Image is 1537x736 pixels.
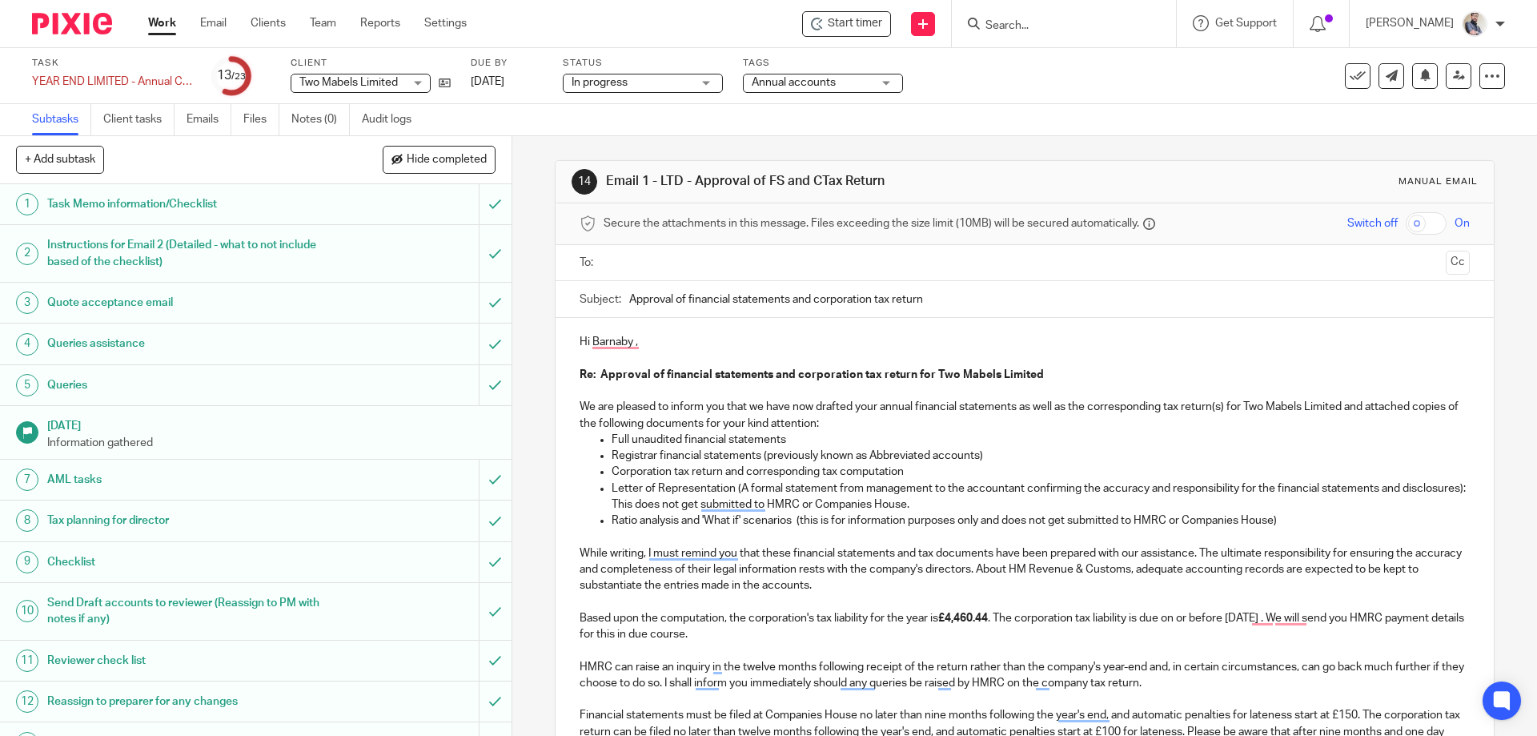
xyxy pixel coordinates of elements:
[16,146,104,173] button: + Add subtask
[299,77,398,88] span: Two Mabels Limited
[16,690,38,713] div: 12
[243,104,279,135] a: Files
[383,146,496,173] button: Hide completed
[612,464,1469,480] p: Corporation tax return and corresponding tax computation
[612,448,1469,464] p: Registrar financial statements (previously known as Abbreviated accounts)
[612,481,1469,513] p: Letter of Representation (A formal statement from management to the accountant confirming the acc...
[32,57,192,70] label: Task
[16,650,38,672] div: 11
[32,13,112,34] img: Pixie
[148,15,176,31] a: Work
[16,193,38,215] div: 1
[1462,11,1487,37] img: Pixie%2002.jpg
[103,104,175,135] a: Client tasks
[580,659,1469,692] p: HMRC can raise an inquiry in the twelve months following receipt of the return rather than the co...
[47,192,324,216] h1: Task Memo information/Checklist
[612,513,1469,529] p: Ratio analysis and 'What if' scenarios (this is for information purposes only and does not get su...
[752,77,836,88] span: Annual accounts
[16,333,38,356] div: 4
[360,15,400,31] a: Reports
[572,77,628,88] span: In progress
[47,591,324,632] h1: Send Draft accounts to reviewer (Reassign to PM with notes if any)
[47,435,496,451] p: Information gathered
[47,649,324,673] h1: Reviewer check list
[47,468,324,492] h1: AML tasks
[47,414,496,434] h1: [DATE]
[580,610,1469,643] p: Based upon the computation, the corporation's tax liability for the year is . The corporation tax...
[984,19,1128,34] input: Search
[580,334,1469,350] p: Hi Barnaby ,
[16,243,38,265] div: 2
[612,432,1469,448] p: Full unaudited financial statements
[743,57,903,70] label: Tags
[47,233,324,274] h1: Instructions for Email 2 (Detailed - what to not include based of the checklist)
[572,169,597,195] div: 14
[580,255,597,271] label: To:
[16,509,38,532] div: 8
[424,15,467,31] a: Settings
[47,291,324,315] h1: Quote acceptance email
[828,15,882,32] span: Start timer
[1455,215,1470,231] span: On
[47,550,324,574] h1: Checklist
[16,374,38,396] div: 5
[32,74,192,90] div: YEAR END LIMITED - Annual COMPANY accounts and CT600 return
[407,154,487,167] span: Hide completed
[217,66,246,85] div: 13
[16,551,38,573] div: 9
[1399,175,1478,188] div: Manual email
[1446,251,1470,275] button: Cc
[938,613,988,624] strong: £4,460.44
[310,15,336,31] a: Team
[16,469,38,491] div: 7
[291,57,451,70] label: Client
[47,332,324,356] h1: Queries assistance
[1347,215,1398,231] span: Switch off
[16,600,38,622] div: 10
[231,72,246,81] small: /23
[802,11,891,37] div: Two Mabels Limited - YEAR END LIMITED - Annual COMPANY accounts and CT600 return
[187,104,231,135] a: Emails
[16,292,38,314] div: 3
[1215,18,1277,29] span: Get Support
[47,690,324,714] h1: Reassign to preparer for any changes
[580,292,621,308] label: Subject:
[580,369,1044,380] strong: Re: Approval of financial statements and corporation tax return for Two Mabels Limited
[251,15,286,31] a: Clients
[47,373,324,397] h1: Queries
[362,104,423,135] a: Audit logs
[1366,15,1454,31] p: [PERSON_NAME]
[580,399,1469,432] p: We are pleased to inform you that we have now drafted your annual financial statements as well as...
[471,57,543,70] label: Due by
[47,509,324,533] h1: Tax planning for director
[604,215,1139,231] span: Secure the attachments in this message. Files exceeding the size limit (10MB) will be secured aut...
[32,104,91,135] a: Subtasks
[200,15,227,31] a: Email
[606,173,1059,190] h1: Email 1 - LTD - Approval of FS and CTax Return
[471,76,504,87] span: [DATE]
[291,104,350,135] a: Notes (0)
[563,57,723,70] label: Status
[580,545,1469,594] p: While writing, I must remind you that these financial statements and tax documents have been prep...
